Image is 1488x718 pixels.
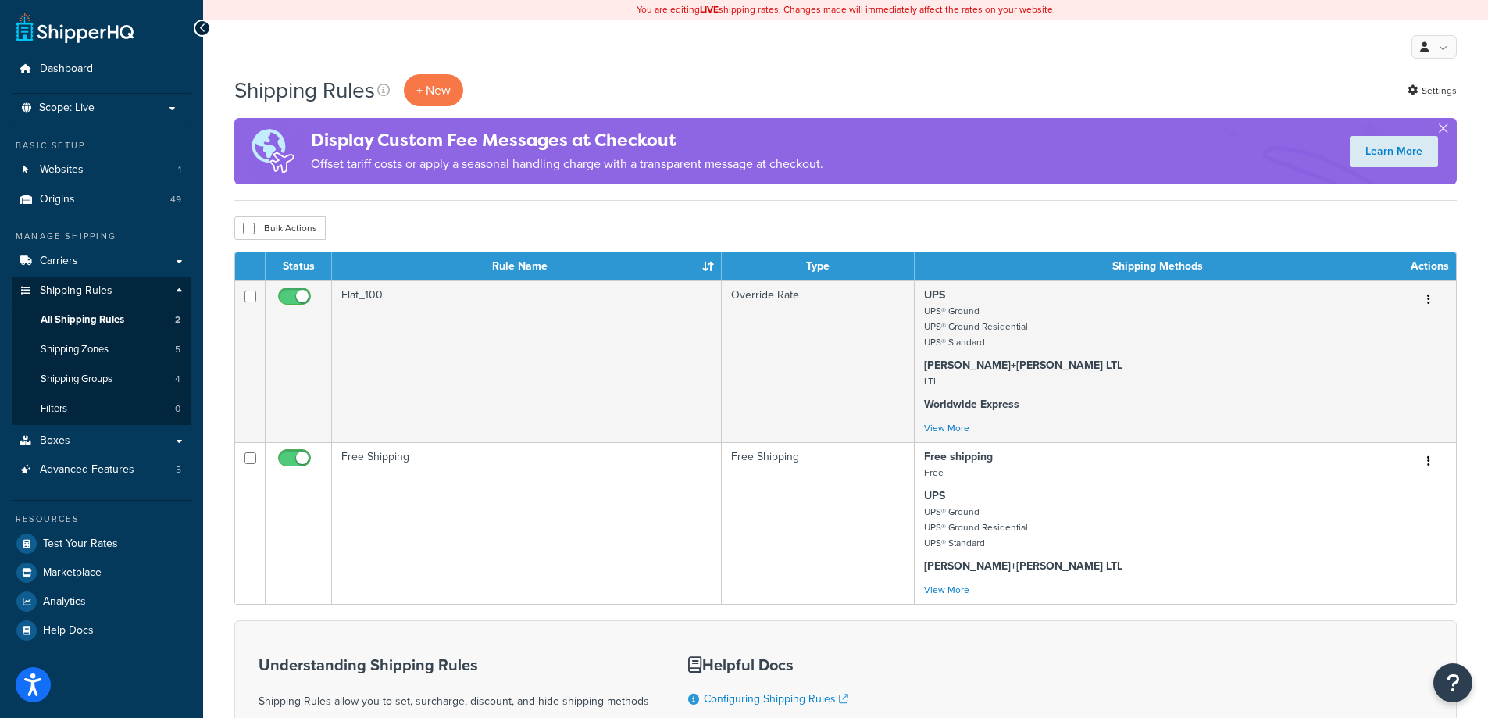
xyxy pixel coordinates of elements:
span: Shipping Groups [41,373,112,386]
a: All Shipping Rules 2 [12,305,191,334]
h4: Display Custom Fee Messages at Checkout [311,127,823,153]
h3: Understanding Shipping Rules [259,656,649,673]
span: Help Docs [43,624,94,638]
a: View More [924,583,969,597]
li: Shipping Rules [12,277,191,425]
span: Shipping Rules [40,284,112,298]
li: Advanced Features [12,455,191,484]
a: Test Your Rates [12,530,191,558]
td: Free Shipping [722,442,915,604]
span: Boxes [40,434,70,448]
td: Override Rate [722,280,915,442]
li: Shipping Groups [12,365,191,394]
a: Settings [1408,80,1457,102]
a: Help Docs [12,616,191,645]
li: Filters [12,395,191,423]
button: Open Resource Center [1433,663,1472,702]
small: UPS® Ground UPS® Ground Residential UPS® Standard [924,505,1028,550]
a: Marketplace [12,559,191,587]
td: Flat_100 [332,280,722,442]
small: Free [924,466,944,480]
strong: Worldwide Express [924,396,1019,413]
div: Resources [12,513,191,526]
b: LIVE [700,2,719,16]
div: Manage Shipping [12,230,191,243]
strong: [PERSON_NAME]+[PERSON_NAME] LTL [924,558,1122,574]
a: Shipping Rules [12,277,191,305]
p: Offset tariff costs or apply a seasonal handling charge with a transparent message at checkout. [311,153,823,175]
a: ShipperHQ Home [16,12,134,43]
div: Basic Setup [12,139,191,152]
a: Dashboard [12,55,191,84]
span: Shipping Zones [41,343,109,356]
span: All Shipping Rules [41,313,124,327]
span: Dashboard [40,63,93,76]
strong: Free shipping [924,448,993,465]
span: Websites [40,163,84,177]
a: View More [924,421,969,435]
button: Bulk Actions [234,216,326,240]
span: Test Your Rates [43,538,118,551]
span: Analytics [43,595,86,609]
td: Free Shipping [332,442,722,604]
a: Learn More [1350,136,1438,167]
strong: [PERSON_NAME]+[PERSON_NAME] LTL [924,357,1122,373]
th: Status [266,252,332,280]
a: Filters 0 [12,395,191,423]
a: Shipping Zones 5 [12,335,191,364]
small: UPS® Ground UPS® Ground Residential UPS® Standard [924,304,1028,349]
th: Shipping Methods [915,252,1401,280]
span: 5 [175,343,180,356]
span: 0 [175,402,180,416]
li: Origins [12,185,191,214]
h1: Shipping Rules [234,75,375,105]
span: 1 [178,163,181,177]
span: Filters [41,402,67,416]
a: Carriers [12,247,191,276]
span: Marketplace [43,566,102,580]
a: Advanced Features 5 [12,455,191,484]
strong: UPS [924,287,945,303]
a: Configuring Shipping Rules [704,691,848,707]
li: All Shipping Rules [12,305,191,334]
small: LTL [924,374,938,388]
a: Shipping Groups 4 [12,365,191,394]
span: Advanced Features [40,463,134,477]
h3: Helpful Docs [688,656,944,673]
span: 5 [176,463,181,477]
th: Type [722,252,915,280]
span: 4 [175,373,180,386]
th: Rule Name : activate to sort column ascending [332,252,722,280]
p: + New [404,74,463,106]
span: 2 [175,313,180,327]
a: Boxes [12,427,191,455]
span: Scope: Live [39,102,95,115]
th: Actions [1401,252,1456,280]
span: 49 [170,193,181,206]
strong: UPS [924,488,945,504]
span: Origins [40,193,75,206]
a: Websites 1 [12,155,191,184]
a: Origins 49 [12,185,191,214]
img: duties-banner-06bc72dcb5fe05cb3f9472aba00be2ae8eb53ab6f0d8bb03d382ba314ac3c341.png [234,118,311,184]
li: Websites [12,155,191,184]
a: Analytics [12,588,191,616]
span: Carriers [40,255,78,268]
li: Shipping Zones [12,335,191,364]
